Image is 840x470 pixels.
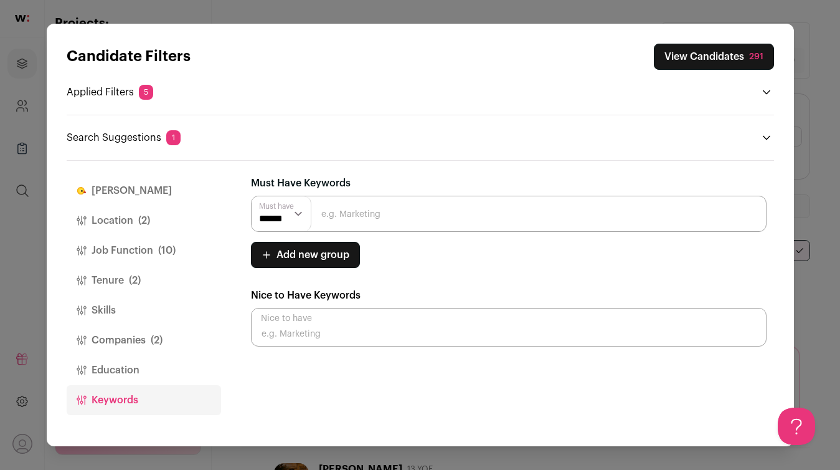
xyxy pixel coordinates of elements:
[251,308,767,347] input: e.g. Marketing
[67,236,221,266] button: Job Function(10)
[129,273,141,288] span: (2)
[759,85,774,100] button: Open applied filters
[67,85,153,100] p: Applied Filters
[67,266,221,295] button: Tenure(2)
[251,196,767,232] input: e.g. Marketing
[778,408,815,445] iframe: Help Scout Beacon - Open
[67,325,221,355] button: Companies(2)
[67,176,221,206] button: [PERSON_NAME]
[654,44,774,70] button: Close search preferences
[67,49,191,64] strong: Candidate Filters
[67,130,181,145] p: Search Suggestions
[67,295,221,325] button: Skills
[251,176,351,191] label: Must Have Keywords
[251,242,360,268] button: Add new group
[166,130,181,145] span: 1
[139,85,153,100] span: 5
[138,213,150,228] span: (2)
[67,385,221,415] button: Keywords
[67,206,221,236] button: Location(2)
[67,355,221,385] button: Education
[151,333,163,348] span: (2)
[251,290,361,300] span: Nice to Have Keywords
[749,50,763,63] div: 291
[276,247,349,262] span: Add new group
[158,243,176,258] span: (10)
